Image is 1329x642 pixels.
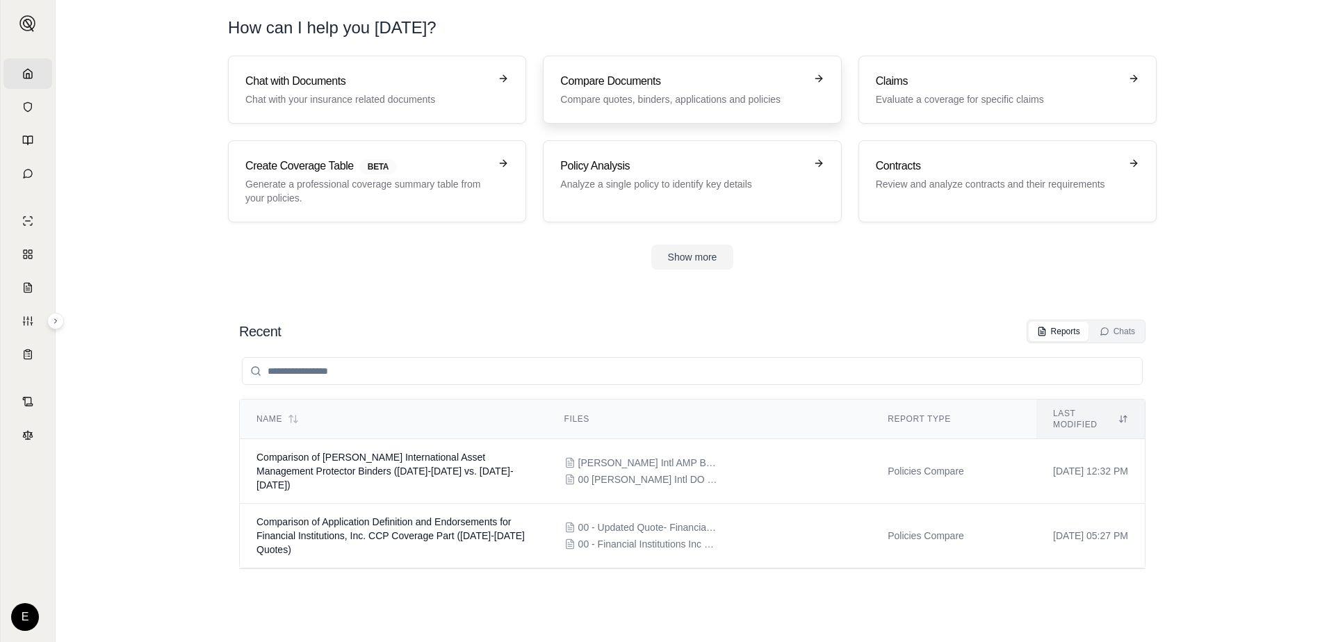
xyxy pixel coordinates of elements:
[548,400,872,439] th: Files
[578,537,717,551] span: 00 - Financial Institutions Inc DO-EPL-FLI-CCP AIG Primary 5M Quote.pdf
[543,56,841,124] a: Compare DocumentsCompare quotes, binders, applications and policies
[871,400,1036,439] th: Report Type
[3,92,52,122] a: Documents Vault
[876,92,1120,106] p: Evaluate a coverage for specific claims
[1036,504,1145,568] td: [DATE] 05:27 PM
[256,452,514,491] span: Comparison of Mason International Asset Management Protector Binders (2024-2025 vs. 2025-2026)
[3,239,52,270] a: Policy Comparisons
[578,456,717,470] span: Mason Intl AMP Binder (003).pdf
[1091,322,1143,341] button: Chats
[1037,326,1080,337] div: Reports
[560,158,804,174] h3: Policy Analysis
[560,92,804,106] p: Compare quotes, binders, applications and policies
[3,306,52,336] a: Custom Report
[876,158,1120,174] h3: Contracts
[245,73,489,90] h3: Chat with Documents
[858,140,1157,222] a: ContractsReview and analyze contracts and their requirements
[11,603,39,631] div: E
[19,15,36,32] img: Expand sidebar
[228,17,437,39] h1: How can I help you [DATE]?
[3,420,52,450] a: Legal Search Engine
[578,472,717,486] span: 00 Mason Intl DO EO EPL PTL BD Chubb Binder P$5M 2024-25.pdf
[228,56,526,124] a: Chat with DocumentsChat with your insurance related documents
[245,92,489,106] p: Chat with your insurance related documents
[14,10,42,38] button: Expand sidebar
[47,313,64,329] button: Expand sidebar
[651,245,734,270] button: Show more
[256,413,531,425] div: Name
[239,322,281,341] h2: Recent
[858,56,1157,124] a: ClaimsEvaluate a coverage for specific claims
[228,140,526,222] a: Create Coverage TableBETAGenerate a professional coverage summary table from your policies.
[1100,326,1135,337] div: Chats
[560,177,804,191] p: Analyze a single policy to identify key details
[871,439,1036,504] td: Policies Compare
[876,73,1120,90] h3: Claims
[1036,439,1145,504] td: [DATE] 12:32 PM
[359,159,397,174] span: BETA
[245,158,489,174] h3: Create Coverage Table
[1029,322,1089,341] button: Reports
[543,140,841,222] a: Policy AnalysisAnalyze a single policy to identify key details
[3,158,52,189] a: Chat
[3,386,52,417] a: Contract Analysis
[3,58,52,89] a: Home
[871,504,1036,568] td: Policies Compare
[256,516,525,555] span: Comparison of Application Definition and Endorsements for Financial Institutions, Inc. CCP Covera...
[560,73,804,90] h3: Compare Documents
[3,206,52,236] a: Single Policy
[578,520,717,534] span: 00 - Updated Quote- Financial Institutions- D&O FLI EPL CCP 25-26.pdf
[3,339,52,370] a: Coverage Table
[245,177,489,205] p: Generate a professional coverage summary table from your policies.
[1053,408,1128,430] div: Last modified
[876,177,1120,191] p: Review and analyze contracts and their requirements
[3,125,52,156] a: Prompt Library
[3,272,52,303] a: Claim Coverage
